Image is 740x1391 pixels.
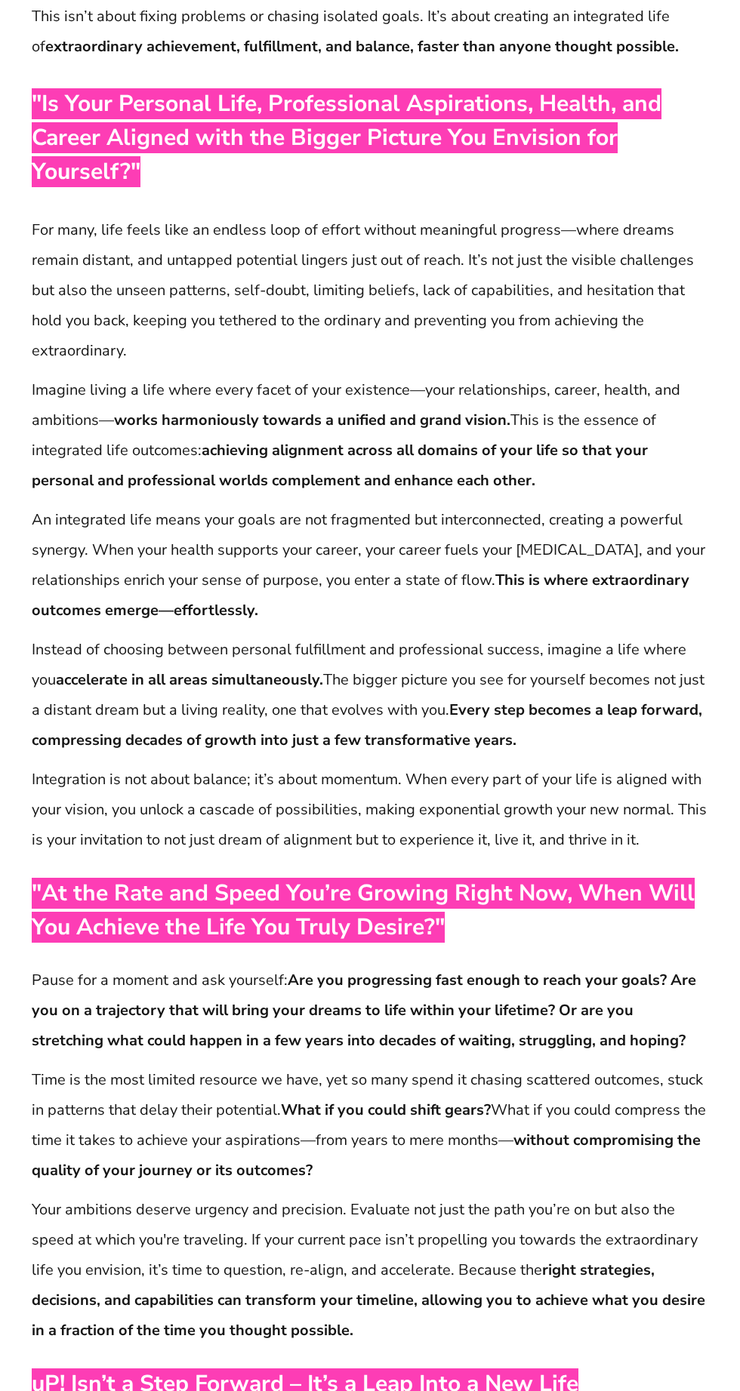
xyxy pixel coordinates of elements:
[32,440,648,491] strong: achieving alignment across all domains of your life so that your personal and professional worlds...
[32,88,661,187] span: "Is Your Personal Life, Professional Aspirations, Health, and Career Aligned with the Bigger Pict...
[32,505,708,626] p: An integrated life means your goals are not fragmented but interconnected, creating a powerful sy...
[32,1260,705,1340] strong: right strategies, decisions, and capabilities can transform your timeline, allowing you to achiev...
[281,1100,491,1120] strong: What if you could shift gears?
[32,765,708,855] p: Integration is not about balance; it’s about momentum. When every part of your life is aligned wi...
[32,965,708,1056] p: Pause for a moment and ask yourself:
[45,36,240,57] strong: extraordinary achievement,
[32,635,708,756] p: Instead of choosing between personal fulfillment and professional success, imagine a life where y...
[32,1195,708,1346] p: Your ambitions deserve urgency and precision. Evaluate not just the path you’re on but also the s...
[32,878,695,943] span: "At the Rate and Speed You’re Growing Right Now, When Will You Achieve the Life You Truly Desire?"
[244,36,679,57] strong: fulfillment, and balance, faster than anyone thought possible.
[32,2,708,62] p: This isn’t about fixing problems or chasing isolated goals. It’s about creating an integrated lif...
[32,215,708,366] p: For many, life feels like an endless loop of effort without meaningful progress—where dreams rema...
[32,1065,708,1186] p: Time is the most limited resource we have, yet so many spend it chasing scattered outcomes, stuck...
[32,375,708,496] p: Imagine living a life where every facet of your existence—your relationships, career, health, and...
[114,410,510,430] strong: works harmoniously towards a unified and grand vision.
[32,970,696,1051] strong: Are you progressing fast enough to reach your goals? Are you on a trajectory that will bring your...
[56,669,323,690] strong: accelerate in all areas simultaneously.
